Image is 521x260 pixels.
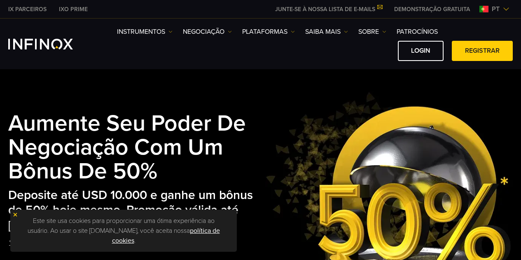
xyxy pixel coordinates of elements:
[8,188,265,233] h2: Deposite até USD 10.000 e ganhe um bônus de 50% hoje mesmo. Promoção válida até [DATE].
[388,5,476,14] a: INFINOX MENU
[358,27,386,37] a: SOBRE
[242,27,295,37] a: PLATAFORMAS
[183,27,232,37] a: NEGOCIAÇÃO
[12,212,18,218] img: yellow close icon
[53,5,94,14] a: INFINOX
[488,4,503,14] span: pt
[397,27,438,37] a: Patrocínios
[8,233,120,253] a: *Veja os termos e condições completos
[2,5,53,14] a: INFINOX
[305,27,348,37] a: Saiba mais
[8,110,246,185] strong: Aumente seu poder de negociação com um bônus de 50%
[117,27,173,37] a: Instrumentos
[452,41,513,61] a: Registrar
[14,214,233,248] p: Este site usa cookies para proporcionar uma ótima experiência ao usuário. Ao usar o site [DOMAIN_...
[8,39,92,49] a: INFINOX Logo
[398,41,444,61] a: Login
[269,6,388,13] a: JUNTE-SE À NOSSA LISTA DE E-MAILS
